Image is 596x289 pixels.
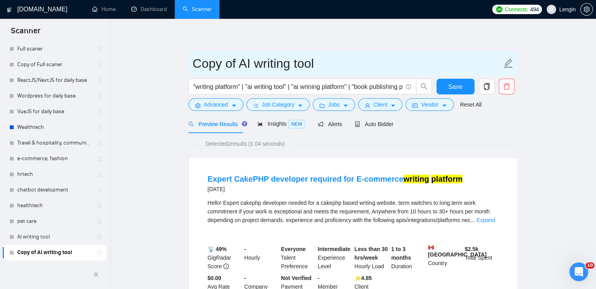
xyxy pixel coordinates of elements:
[318,121,342,127] span: Alerts
[257,121,305,127] span: Insights
[195,103,201,108] span: setting
[231,103,237,108] span: caret-down
[17,229,92,245] a: AI writing tool
[96,218,103,224] span: holder
[17,151,92,166] a: e-commerce, fashion
[442,103,447,108] span: caret-down
[92,6,116,13] a: homeHome
[437,79,475,94] button: Save
[96,124,103,130] span: holder
[246,98,310,111] button: barsJob Categorycaret-down
[208,275,221,281] b: $0.00
[96,108,103,115] span: holder
[448,82,462,92] span: Save
[465,246,478,252] b: $ 2.5k
[96,171,103,177] span: holder
[406,98,453,111] button: idcardVendorcaret-down
[96,61,103,68] span: holder
[17,166,92,182] a: hrtech
[503,58,513,69] span: edit
[17,41,92,57] a: Full scaner
[17,213,92,229] a: pet care
[96,249,103,256] span: holder
[200,139,290,148] span: Detected 2 results (1.04 seconds)
[390,103,396,108] span: caret-down
[428,245,487,258] b: [GEOGRAPHIC_DATA]
[476,217,495,223] a: Expand
[505,5,528,14] span: Connects:
[262,100,294,109] span: Job Category
[353,245,390,271] div: Hourly Load
[530,5,538,14] span: 494
[183,6,212,13] a: searchScanner
[208,246,227,252] b: 📡 49%
[406,84,411,89] span: info-circle
[188,121,245,127] span: Preview Results
[417,83,431,90] span: search
[17,72,92,88] a: ReactJS/NextJS for daily base
[131,6,167,13] a: dashboardDashboard
[17,119,92,135] a: Wealthtech
[96,77,103,83] span: holder
[193,54,502,73] input: Scanner name...
[223,264,229,269] span: info-circle
[17,182,92,198] a: chatbot development
[188,98,243,111] button: settingAdvancedcaret-down
[318,275,320,281] b: -
[241,120,248,127] div: Tooltip anchor
[243,245,279,271] div: Hourly
[96,234,103,240] span: holder
[208,184,463,194] div: [DATE]
[460,100,482,109] a: Reset All
[416,79,432,94] button: search
[257,121,263,126] span: area-chart
[412,103,418,108] span: idcard
[5,25,47,42] span: Scanner
[569,262,588,281] iframe: Intercom live chat
[355,121,393,127] span: Auto Bidder
[244,275,246,281] b: -
[479,79,495,94] button: copy
[297,103,303,108] span: caret-down
[96,202,103,209] span: holder
[281,275,312,281] b: Not Verified
[208,175,463,183] a: Expert CakePHP developer required for E-commercewriting platform
[313,98,355,111] button: folderJobscaret-down
[96,155,103,162] span: holder
[426,245,463,271] div: Country
[96,140,103,146] span: holder
[496,6,502,13] img: upwork-logo.png
[288,120,305,128] span: NEW
[391,246,411,261] b: 1 to 3 months
[428,245,434,250] img: 🇨🇦
[463,245,500,271] div: Total Spent
[318,121,323,127] span: notification
[470,217,475,223] span: ...
[96,93,103,99] span: holder
[96,46,103,52] span: holder
[17,57,92,72] a: Copy of Full scaner
[549,7,554,12] span: user
[96,187,103,193] span: holder
[358,98,403,111] button: userClientcaret-down
[585,262,594,269] span: 10
[279,245,316,271] div: Talent Preference
[403,175,429,183] mark: writing
[479,83,494,90] span: copy
[431,175,462,183] mark: platform
[316,245,353,271] div: Experience Level
[17,245,92,260] a: Copy of AI writing tool
[17,198,92,213] a: healthtech
[343,103,348,108] span: caret-down
[204,100,228,109] span: Advanced
[365,103,370,108] span: user
[389,245,426,271] div: Duration
[206,245,243,271] div: GigRadar Score
[208,199,498,224] div: Hello! Expert cakephp developer needed for a cakephp based writing website. term switches to long...
[188,121,194,127] span: search
[17,88,92,104] a: Wordpress for daily base
[328,100,340,109] span: Jobs
[580,3,593,16] button: setting
[581,6,592,13] span: setting
[499,83,514,90] span: delete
